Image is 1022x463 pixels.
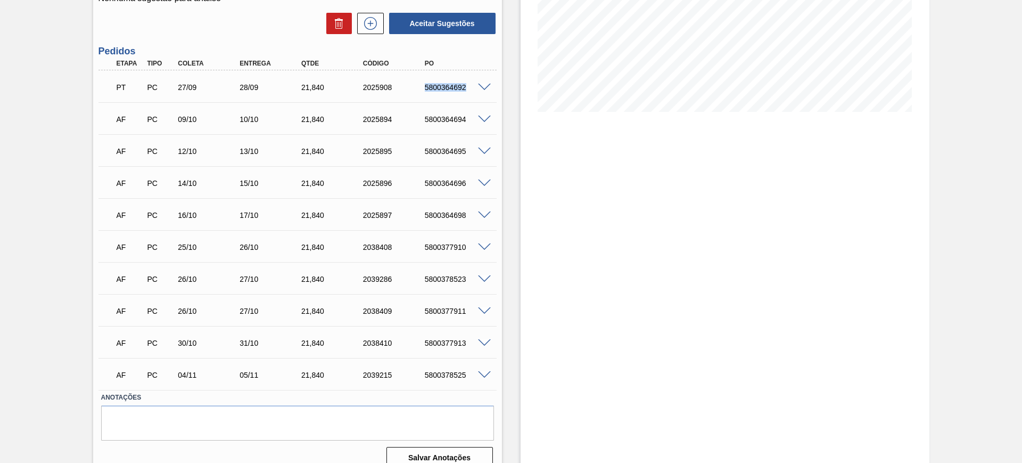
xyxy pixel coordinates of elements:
[299,179,368,188] div: 21,840
[114,108,146,131] div: Aguardando Faturamento
[114,299,146,323] div: Aguardando Faturamento
[422,339,491,347] div: 5800377913
[360,147,430,156] div: 2025895
[237,275,306,283] div: 27/10/2025
[144,339,176,347] div: Pedido de Compra
[299,275,368,283] div: 21,840
[299,115,368,124] div: 21,840
[422,179,491,188] div: 5800364696
[117,115,143,124] p: AF
[175,60,244,67] div: Coleta
[175,307,244,315] div: 26/10/2025
[422,275,491,283] div: 5800378523
[237,147,306,156] div: 13/10/2025
[422,83,491,92] div: 5800364692
[175,179,244,188] div: 14/10/2025
[360,211,430,220] div: 2025897
[360,243,430,251] div: 2038408
[144,211,176,220] div: Pedido de Compra
[299,147,368,156] div: 21,840
[144,243,176,251] div: Pedido de Compra
[237,243,306,251] div: 26/10/2025
[422,60,491,67] div: PO
[360,179,430,188] div: 2025896
[299,211,368,220] div: 21,840
[299,243,368,251] div: 21,840
[117,179,143,188] p: AF
[237,307,306,315] div: 27/10/2025
[144,83,176,92] div: Pedido de Compra
[117,275,143,283] p: AF
[237,83,306,92] div: 28/09/2025
[117,371,143,379] p: AF
[175,339,244,347] div: 30/10/2025
[175,371,244,379] div: 04/11/2025
[114,76,146,99] div: Pedido em Trânsito
[422,307,491,315] div: 5800377911
[117,83,143,92] p: PT
[144,275,176,283] div: Pedido de Compra
[114,267,146,291] div: Aguardando Faturamento
[237,371,306,379] div: 05/11/2025
[299,339,368,347] div: 21,840
[144,115,176,124] div: Pedido de Compra
[114,60,146,67] div: Etapa
[299,371,368,379] div: 21,840
[237,339,306,347] div: 31/10/2025
[144,371,176,379] div: Pedido de Compra
[321,13,352,34] div: Excluir Sugestões
[114,172,146,195] div: Aguardando Faturamento
[175,275,244,283] div: 26/10/2025
[360,307,430,315] div: 2038409
[144,179,176,188] div: Pedido de Compra
[175,211,244,220] div: 16/10/2025
[422,371,491,379] div: 5800378525
[144,307,176,315] div: Pedido de Compra
[360,275,430,283] div: 2039286
[237,60,306,67] div: Entrega
[175,243,244,251] div: 25/10/2025
[422,147,491,156] div: 5800364695
[422,243,491,251] div: 5800377910
[175,83,244,92] div: 27/09/2025
[237,179,306,188] div: 15/10/2025
[114,363,146,387] div: Aguardando Faturamento
[117,339,143,347] p: AF
[360,339,430,347] div: 2038410
[114,140,146,163] div: Aguardando Faturamento
[144,147,176,156] div: Pedido de Compra
[360,371,430,379] div: 2039215
[299,60,368,67] div: Qtde
[114,331,146,355] div: Aguardando Faturamento
[114,235,146,259] div: Aguardando Faturamento
[237,211,306,220] div: 17/10/2025
[98,46,497,57] h3: Pedidos
[117,147,143,156] p: AF
[237,115,306,124] div: 10/10/2025
[299,307,368,315] div: 21,840
[389,13,496,34] button: Aceitar Sugestões
[117,307,143,315] p: AF
[384,12,497,35] div: Aceitar Sugestões
[422,115,491,124] div: 5800364694
[114,204,146,227] div: Aguardando Faturamento
[352,13,384,34] div: Nova sugestão
[175,115,244,124] div: 09/10/2025
[117,211,143,220] p: AF
[175,147,244,156] div: 12/10/2025
[360,115,430,124] div: 2025894
[360,60,430,67] div: Código
[117,243,143,251] p: AF
[144,60,176,67] div: Tipo
[360,83,430,92] div: 2025908
[101,390,494,405] label: Anotações
[299,83,368,92] div: 21,840
[422,211,491,220] div: 5800364698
